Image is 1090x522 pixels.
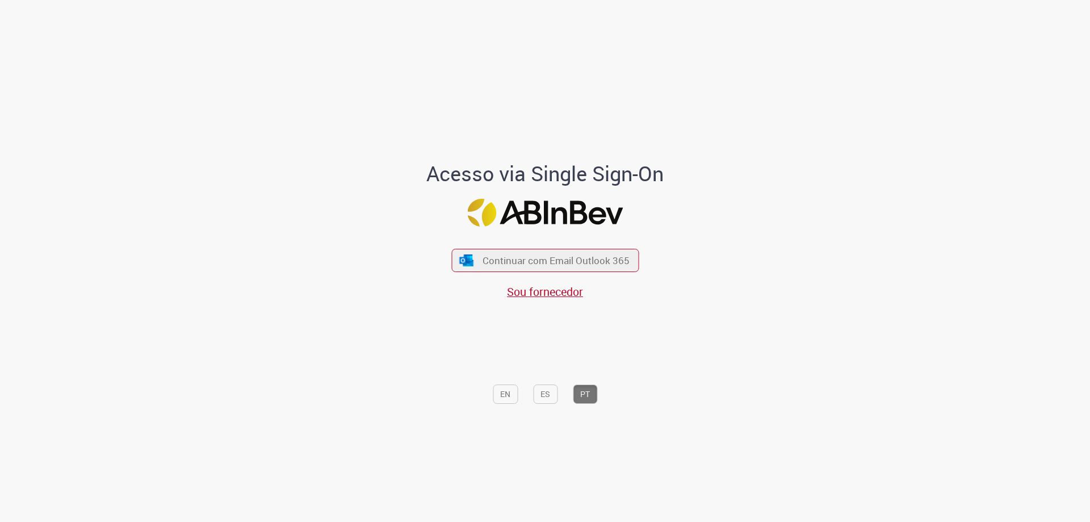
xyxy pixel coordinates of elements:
img: Logo ABInBev [467,199,623,227]
button: ES [533,385,557,404]
h1: Acesso via Single Sign-On [388,162,703,185]
button: ícone Azure/Microsoft 360 Continuar com Email Outlook 365 [451,249,639,272]
button: EN [493,385,518,404]
button: PT [573,385,597,404]
span: Continuar com Email Outlook 365 [483,254,630,267]
a: Sou fornecedor [507,284,583,299]
img: ícone Azure/Microsoft 360 [459,254,475,266]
